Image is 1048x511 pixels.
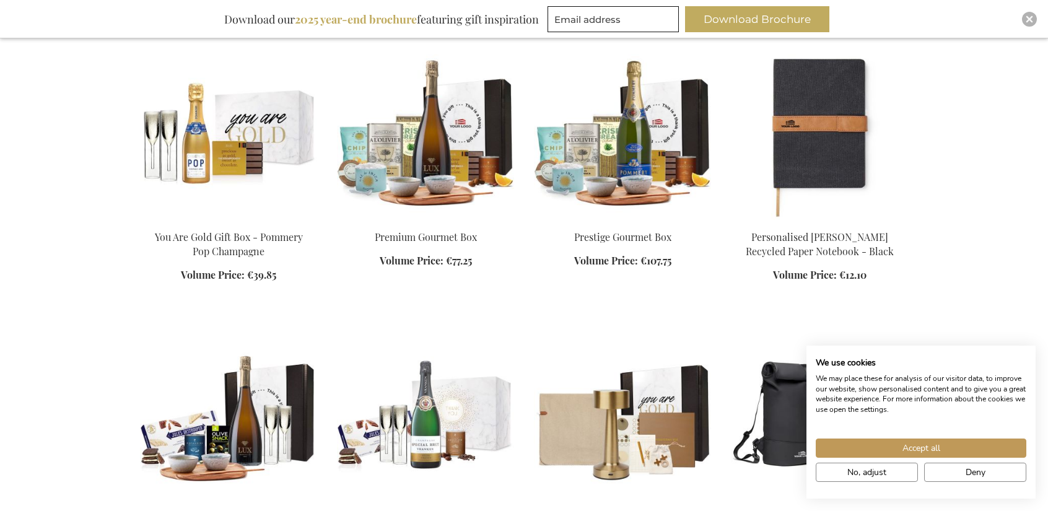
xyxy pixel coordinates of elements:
span: €39.85 [247,268,276,281]
span: Volume Price: [773,268,837,281]
a: Personalised Bosler Recycled Paper Notebook - Black [731,215,908,227]
button: Adjust cookie preferences [816,463,918,482]
input: Email address [548,6,679,32]
div: Download our featuring gift inspiration [219,6,544,32]
form: marketing offers and promotions [548,6,683,36]
a: You Are Gold Gift Box - Pommery Pop Champagne [140,215,317,227]
img: Sweet Delights Champagne Set [337,333,514,506]
a: Prestige Gourmet Box [574,230,671,243]
span: Volume Price: [380,254,443,267]
span: Accept all [902,442,940,455]
a: Premium Gourmet Box [337,215,514,227]
button: Accept all cookies [816,439,1026,458]
span: €107.75 [640,254,671,267]
span: €12.10 [839,268,867,281]
img: Cyclist's Gift Set [731,333,908,506]
img: Sweet & Salty LUXury Apéro Set [140,333,317,506]
a: Premium Gourmet Box [375,230,477,243]
span: No, adjust [847,466,886,479]
img: Premium Gourmet Box [337,46,514,220]
img: Prestige Gourmet Box [534,46,711,220]
a: Volume Price: €107.75 [574,254,671,268]
img: Close [1026,15,1033,23]
a: Volume Price: €12.10 [773,268,867,282]
a: Personalised [PERSON_NAME] Recycled Paper Notebook - Black [746,230,894,258]
b: 2025 year-end brochure [295,12,417,27]
img: Cosy Evenings Gift Set [534,333,711,506]
a: Volume Price: €77.25 [380,254,472,268]
span: Volume Price: [574,254,638,267]
div: Close [1022,12,1037,27]
a: Volume Price: €39.85 [181,268,276,282]
span: Volume Price: [181,268,245,281]
a: You Are Gold Gift Box - Pommery Pop Champagne [155,230,303,258]
button: Download Brochure [685,6,829,32]
a: Prestige Gourmet Box [534,215,711,227]
h2: We use cookies [816,357,1026,369]
span: Deny [966,466,985,479]
p: We may place these for analysis of our visitor data, to improve our website, show personalised co... [816,373,1026,415]
img: Personalised Bosler Recycled Paper Notebook - Black [731,46,908,220]
button: Deny all cookies [924,463,1026,482]
span: €77.25 [446,254,472,267]
img: You Are Gold Gift Box - Pommery Pop Champagne [140,46,317,220]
